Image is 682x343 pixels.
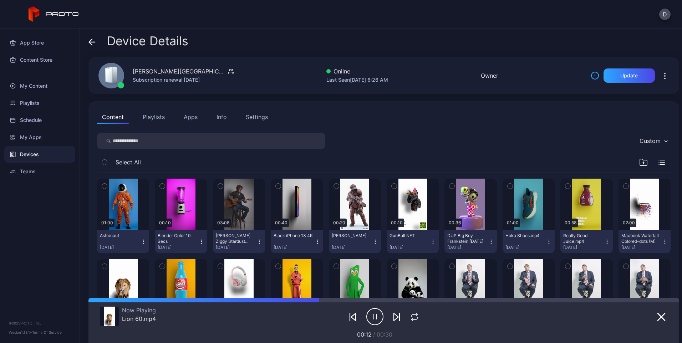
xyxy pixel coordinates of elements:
[326,76,388,84] div: Last Seen [DATE] 6:26 AM
[390,245,430,250] div: [DATE]
[505,245,546,250] div: [DATE]
[241,110,273,124] button: Settings
[274,233,313,239] div: Black iPhone 13 4K
[4,112,75,129] a: Schedule
[122,307,156,314] div: Now Playing
[9,330,32,334] span: Version 1.13.1 •
[158,233,197,244] div: Blender Color 10 Secs
[447,245,488,250] div: [DATE]
[563,245,604,250] div: [DATE]
[619,230,671,253] button: Macbook Waterfall Colored-dots (M)[DATE]
[560,230,612,253] button: Really Good Juice.mp4[DATE]
[155,230,207,253] button: Blender Color 10 Secs[DATE]
[505,233,545,239] div: Hoka Shoes.mp4
[116,158,141,167] span: Select All
[216,233,255,244] div: Gray BG Ziggy Stardust Billy Morrison
[332,233,371,239] div: HUXLEY
[620,73,638,78] div: Update
[444,230,497,253] button: DUP Big Boy Frankstein [DATE][DATE]
[97,230,149,253] button: Astronaut[DATE]
[621,245,662,250] div: [DATE]
[373,331,375,338] span: /
[4,94,75,112] a: Playlists
[246,113,268,121] div: Settings
[4,34,75,51] a: App Store
[481,71,498,80] div: Owner
[213,230,265,253] button: [PERSON_NAME] Ziggy Stardust [PERSON_NAME][DATE]
[9,320,71,326] div: © 2025 PROTO, Inc.
[390,233,429,239] div: GunBull NFT
[271,230,323,253] button: Black iPhone 13 4K[DATE]
[326,67,388,76] div: Online
[4,146,75,163] a: Devices
[604,68,655,83] button: Update
[640,137,661,144] div: Custom
[329,230,381,253] button: [PERSON_NAME][DATE]
[563,233,602,244] div: Really Good Juice.mp4
[447,233,487,244] div: DUP Big Boy Frankstein Halloween
[4,129,75,146] a: My Apps
[274,245,314,250] div: [DATE]
[122,315,156,322] div: Lion 60.mp4
[212,110,232,124] button: Info
[377,331,392,338] span: 00:30
[503,230,555,253] button: Hoka Shoes.mp4[DATE]
[387,230,439,253] button: GunBull NFT[DATE]
[659,9,671,20] button: D
[97,110,129,124] button: Content
[100,245,141,250] div: [DATE]
[217,113,227,121] div: Info
[636,133,671,149] button: Custom
[100,233,139,239] div: Astronaut
[4,77,75,94] a: My Content
[133,67,225,76] div: [PERSON_NAME][GEOGRAPHIC_DATA] Portl
[4,163,75,180] a: Teams
[158,245,198,250] div: [DATE]
[32,330,62,334] a: Terms Of Service
[138,110,170,124] button: Playlists
[621,233,661,244] div: Macbook Waterfall Colored-dots (M)
[179,110,203,124] button: Apps
[357,331,372,338] span: 00:12
[332,245,372,250] div: [DATE]
[107,34,188,48] span: Device Details
[216,245,256,250] div: [DATE]
[4,51,75,68] a: Content Store
[133,76,234,84] div: Subscription renewal [DATE]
